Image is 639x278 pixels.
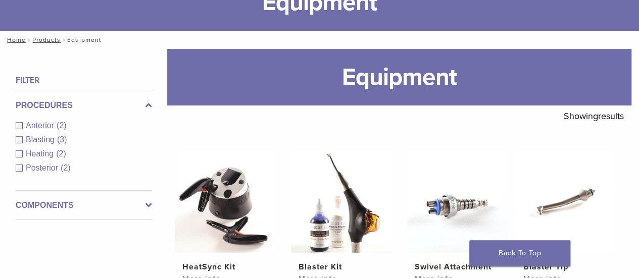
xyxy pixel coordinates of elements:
h2: Swivel Attachment [415,261,501,273]
a: Blaster KitBlaster Kit [291,152,392,273]
h2: Blaster Kit [299,261,384,273]
span: Heating [26,149,56,158]
img: HeatSync Kit [175,152,276,253]
a: Swivel AttachmentSwivel Attachment [407,152,508,273]
p: Showing results [564,105,624,127]
span: Blasting [26,135,57,144]
span: (2) [57,121,67,130]
a: HeatSync KitHeatSync Kit [175,152,276,273]
img: Swivel Attachment [407,152,508,253]
h4: Filter [16,74,152,86]
h2: HeatSync Kit [182,261,268,273]
a: Blaster TipBlaster Tip [515,152,616,273]
a: Back To Top [469,240,570,266]
h1: Equipment [167,49,631,105]
h2: Blaster Tip [523,261,609,273]
span: (2) [61,163,71,172]
span: Anterior [26,121,57,130]
label: Procedures [16,99,152,112]
a: Products [32,36,61,43]
span: Posterior [26,163,61,172]
img: Blaster Tip [515,152,616,253]
span: / [26,37,32,42]
label: Components [16,199,152,211]
span: (2) [56,149,66,158]
span: / [61,37,67,42]
a: Home [4,36,26,43]
img: Blaster Kit [291,152,392,253]
span: (3) [57,135,67,144]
